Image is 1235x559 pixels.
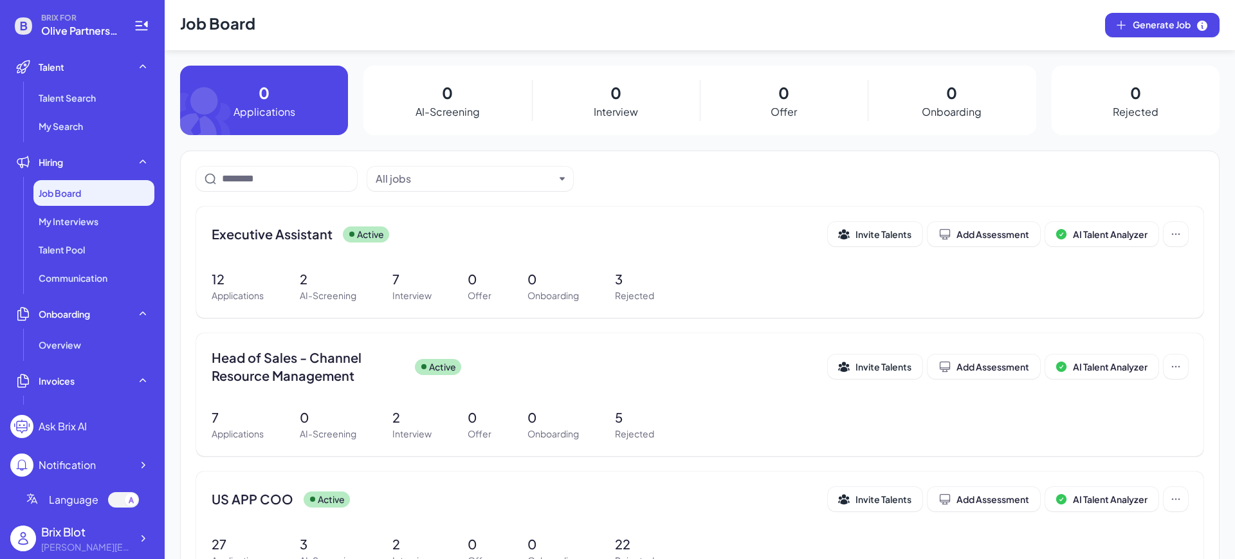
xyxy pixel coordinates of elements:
[468,270,491,289] p: 0
[41,523,131,540] div: Brix Blot
[1105,13,1220,37] button: Generate Job
[392,289,432,302] p: Interview
[938,228,1029,241] div: Add Assessment
[594,104,638,120] p: Interview
[1113,104,1158,120] p: Rejected
[212,535,264,554] p: 27
[39,374,75,387] span: Invoices
[527,408,579,427] p: 0
[376,171,411,187] div: All jobs
[49,492,98,508] span: Language
[41,23,118,39] span: Olive Partners Management
[392,427,432,441] p: Interview
[392,535,432,554] p: 2
[922,104,982,120] p: Onboarding
[212,490,293,508] span: US APP COO
[41,540,131,554] div: blake@joinbrix.com
[300,535,356,554] p: 3
[300,427,356,441] p: AI-Screening
[828,487,922,511] button: Invite Talents
[300,289,356,302] p: AI-Screening
[1073,361,1148,372] span: AI Talent Analyzer
[212,349,405,385] span: Head of Sales - Channel Resource Management
[468,535,491,554] p: 0
[855,361,911,372] span: Invite Talents
[1045,222,1158,246] button: AI Talent Analyzer
[1045,487,1158,511] button: AI Talent Analyzer
[771,104,797,120] p: Offer
[468,408,491,427] p: 0
[39,187,81,199] span: Job Board
[527,289,579,302] p: Onboarding
[10,526,36,551] img: user_logo.png
[39,60,64,73] span: Talent
[429,360,456,374] p: Active
[41,13,118,23] span: BRIX FOR
[300,270,356,289] p: 2
[615,427,654,441] p: Rejected
[615,270,654,289] p: 3
[376,171,554,187] button: All jobs
[615,408,654,427] p: 5
[1130,81,1141,104] p: 0
[468,289,491,302] p: Offer
[1073,493,1148,505] span: AI Talent Analyzer
[928,222,1040,246] button: Add Assessment
[1045,354,1158,379] button: AI Talent Analyzer
[855,493,911,505] span: Invite Talents
[212,270,264,289] p: 12
[212,225,333,243] span: Executive Assistant
[39,271,107,284] span: Communication
[39,156,63,169] span: Hiring
[392,270,432,289] p: 7
[259,81,270,104] p: 0
[357,228,384,241] p: Active
[39,457,96,473] div: Notification
[527,535,579,554] p: 0
[778,81,789,104] p: 0
[527,427,579,441] p: Onboarding
[212,408,264,427] p: 7
[233,104,295,120] p: Applications
[928,487,1040,511] button: Add Assessment
[527,270,579,289] p: 0
[39,338,81,351] span: Overview
[938,493,1029,506] div: Add Assessment
[318,493,345,506] p: Active
[300,408,356,427] p: 0
[39,307,90,320] span: Onboarding
[39,91,96,104] span: Talent Search
[946,81,957,104] p: 0
[39,243,85,256] span: Talent Pool
[39,419,87,434] div: Ask Brix AI
[615,535,654,554] p: 22
[615,289,654,302] p: Rejected
[212,289,264,302] p: Applications
[828,222,922,246] button: Invite Talents
[1073,228,1148,240] span: AI Talent Analyzer
[442,81,453,104] p: 0
[855,228,911,240] span: Invite Talents
[610,81,621,104] p: 0
[468,427,491,441] p: Offer
[938,360,1029,373] div: Add Assessment
[1133,18,1209,32] span: Generate Job
[828,354,922,379] button: Invite Talents
[392,408,432,427] p: 2
[928,354,1040,379] button: Add Assessment
[39,120,83,133] span: My Search
[39,215,98,228] span: My Interviews
[416,104,480,120] p: AI-Screening
[212,427,264,441] p: Applications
